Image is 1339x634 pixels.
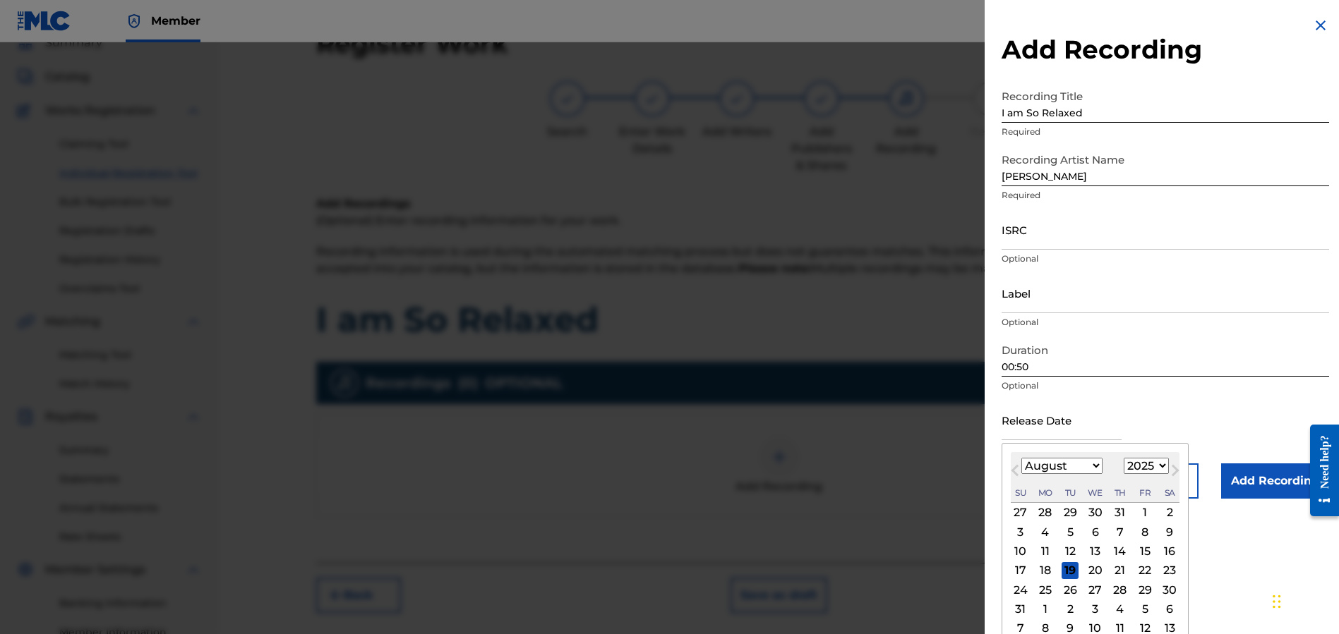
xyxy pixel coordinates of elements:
div: Choose Saturday, August 2nd, 2025 [1161,504,1178,521]
div: Choose Sunday, August 24th, 2025 [1012,581,1029,598]
div: Choose Friday, August 22nd, 2025 [1136,562,1153,579]
div: Choose Saturday, August 30th, 2025 [1161,581,1178,598]
div: Choose Tuesday, August 5th, 2025 [1062,523,1079,540]
div: Sunday [1012,484,1029,501]
div: Choose Wednesday, August 13th, 2025 [1087,543,1104,560]
div: Choose Friday, August 1st, 2025 [1136,504,1153,521]
div: Choose Friday, August 15th, 2025 [1136,543,1153,560]
div: Choose Sunday, August 3rd, 2025 [1012,523,1029,540]
div: Choose Sunday, August 17th, 2025 [1012,562,1029,579]
div: Wednesday [1087,484,1104,501]
div: Choose Thursday, August 21st, 2025 [1112,562,1129,579]
div: Choose Thursday, July 31st, 2025 [1112,504,1129,521]
div: Choose Sunday, August 31st, 2025 [1012,601,1029,618]
div: Tuesday [1062,484,1079,501]
div: Choose Tuesday, August 12th, 2025 [1062,543,1079,560]
p: Optional [1002,252,1329,265]
div: Choose Saturday, September 6th, 2025 [1161,601,1178,618]
div: Choose Monday, August 25th, 2025 [1037,581,1054,598]
div: Choose Friday, August 8th, 2025 [1136,523,1153,540]
div: Thursday [1112,484,1129,501]
div: Choose Saturday, August 9th, 2025 [1161,523,1178,540]
div: Choose Thursday, August 28th, 2025 [1112,581,1129,598]
span: Member [151,13,200,29]
h2: Add Recording [1002,34,1329,66]
div: Friday [1136,484,1153,501]
iframe: Resource Center [1299,410,1339,531]
div: Choose Monday, July 28th, 2025 [1037,504,1054,521]
div: Choose Monday, August 18th, 2025 [1037,562,1054,579]
div: Choose Thursday, September 4th, 2025 [1112,601,1129,618]
p: Required [1002,189,1329,202]
div: Choose Wednesday, August 6th, 2025 [1087,523,1104,540]
div: Choose Tuesday, September 2nd, 2025 [1062,601,1079,618]
div: Choose Monday, September 1st, 2025 [1037,601,1054,618]
div: Choose Thursday, August 7th, 2025 [1112,523,1129,540]
p: Optional [1002,316,1329,329]
div: Choose Monday, August 4th, 2025 [1037,523,1054,540]
div: Choose Sunday, August 10th, 2025 [1012,543,1029,560]
div: Choose Wednesday, September 3rd, 2025 [1087,601,1104,618]
div: Choose Saturday, August 23rd, 2025 [1161,562,1178,579]
div: Choose Wednesday, July 30th, 2025 [1087,504,1104,521]
p: Optional [1002,379,1329,392]
div: Choose Friday, September 5th, 2025 [1136,601,1153,618]
div: Saturday [1161,484,1178,501]
div: Choose Saturday, August 16th, 2025 [1161,543,1178,560]
div: Choose Tuesday, August 19th, 2025 [1062,562,1079,579]
div: Drag [1273,580,1281,623]
p: Required [1002,126,1329,138]
button: Previous Month [1004,462,1026,484]
div: Choose Wednesday, August 20th, 2025 [1087,562,1104,579]
div: Choose Monday, August 11th, 2025 [1037,543,1054,560]
img: MLC Logo [17,11,71,31]
div: Choose Tuesday, August 26th, 2025 [1062,581,1079,598]
div: Choose Friday, August 29th, 2025 [1136,581,1153,598]
div: Monday [1037,484,1054,501]
img: Top Rightsholder [126,13,143,30]
div: Choose Wednesday, August 27th, 2025 [1087,581,1104,598]
iframe: Chat Widget [1268,566,1339,634]
button: Next Month [1164,462,1187,484]
div: Choose Sunday, July 27th, 2025 [1012,504,1029,521]
div: Choose Thursday, August 14th, 2025 [1112,543,1129,560]
div: Choose Tuesday, July 29th, 2025 [1062,504,1079,521]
